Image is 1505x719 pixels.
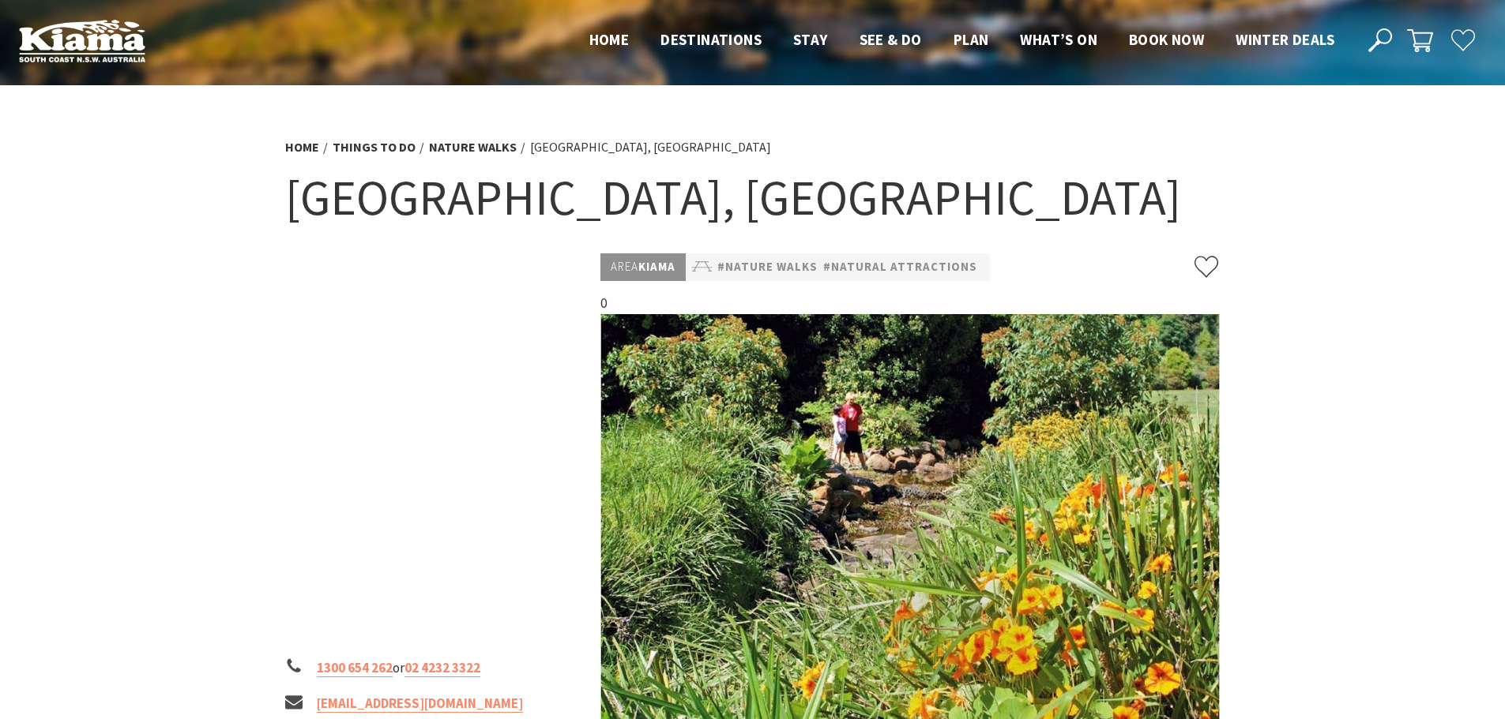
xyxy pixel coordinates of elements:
a: Stay [793,30,828,51]
li: or [285,657,589,679]
span: Home [589,30,630,49]
a: What’s On [1020,30,1097,51]
img: Kiama Logo [19,19,145,62]
span: Area [611,259,638,274]
a: [EMAIL_ADDRESS][DOMAIN_NAME] [317,695,523,713]
span: What’s On [1020,30,1097,49]
a: Home [589,30,630,51]
a: #Nature Walks [717,257,818,277]
a: Home [285,139,319,155]
a: Book now [1129,30,1204,51]
a: Nature Walks [429,139,517,155]
a: Destinations [660,30,762,51]
span: Plan [954,30,989,49]
span: Winter Deals [1236,30,1334,49]
p: Kiama [600,253,686,281]
span: Stay [793,30,828,49]
h1: [GEOGRAPHIC_DATA], [GEOGRAPHIC_DATA] [285,166,1221,230]
span: See & Do [860,30,922,49]
a: See & Do [860,30,922,51]
a: Things To Do [333,139,416,155]
span: Destinations [660,30,762,49]
span: Book now [1129,30,1204,49]
a: Winter Deals [1236,30,1334,51]
a: 02 4232 3322 [404,659,480,677]
a: #Natural Attractions [823,257,977,277]
a: Plan [954,30,989,51]
a: 1300 654 262 [317,659,393,677]
nav: Main Menu [574,28,1350,54]
li: [GEOGRAPHIC_DATA], [GEOGRAPHIC_DATA] [530,137,771,158]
